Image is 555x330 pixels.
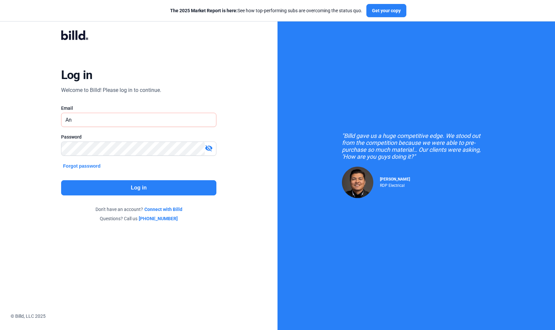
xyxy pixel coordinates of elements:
[170,8,238,13] span: The 2025 Market Report is here:
[366,4,406,17] button: Get your copy
[342,132,491,160] div: "Billd gave us a huge competitive edge. We stood out from the competition because we were able to...
[342,167,373,198] img: Raul Pacheco
[61,134,216,140] div: Password
[380,177,410,182] span: [PERSON_NAME]
[61,86,161,94] div: Welcome to Billd! Please log in to continue.
[61,105,216,111] div: Email
[170,7,362,14] div: See how top-performing subs are overcoming the status quo.
[61,162,103,170] button: Forgot password
[61,215,216,222] div: Questions? Call us
[61,68,92,82] div: Log in
[139,215,178,222] a: [PHONE_NUMBER]
[61,180,216,195] button: Log in
[61,206,216,213] div: Don't have an account?
[144,206,182,213] a: Connect with Billd
[380,182,410,188] div: RDP Electrical
[205,144,213,152] mat-icon: visibility_off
